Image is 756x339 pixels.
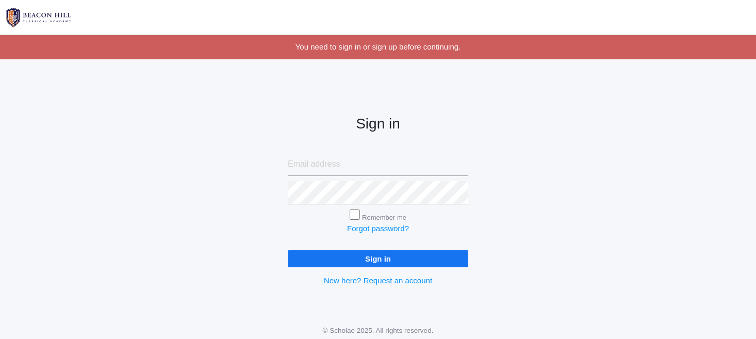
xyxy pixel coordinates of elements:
[347,224,409,233] a: Forgot password?
[362,214,406,221] label: Remember me
[288,116,468,132] h2: Sign in
[288,153,468,176] input: Email address
[288,250,468,267] input: Sign in
[324,276,432,285] a: New here? Request an account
